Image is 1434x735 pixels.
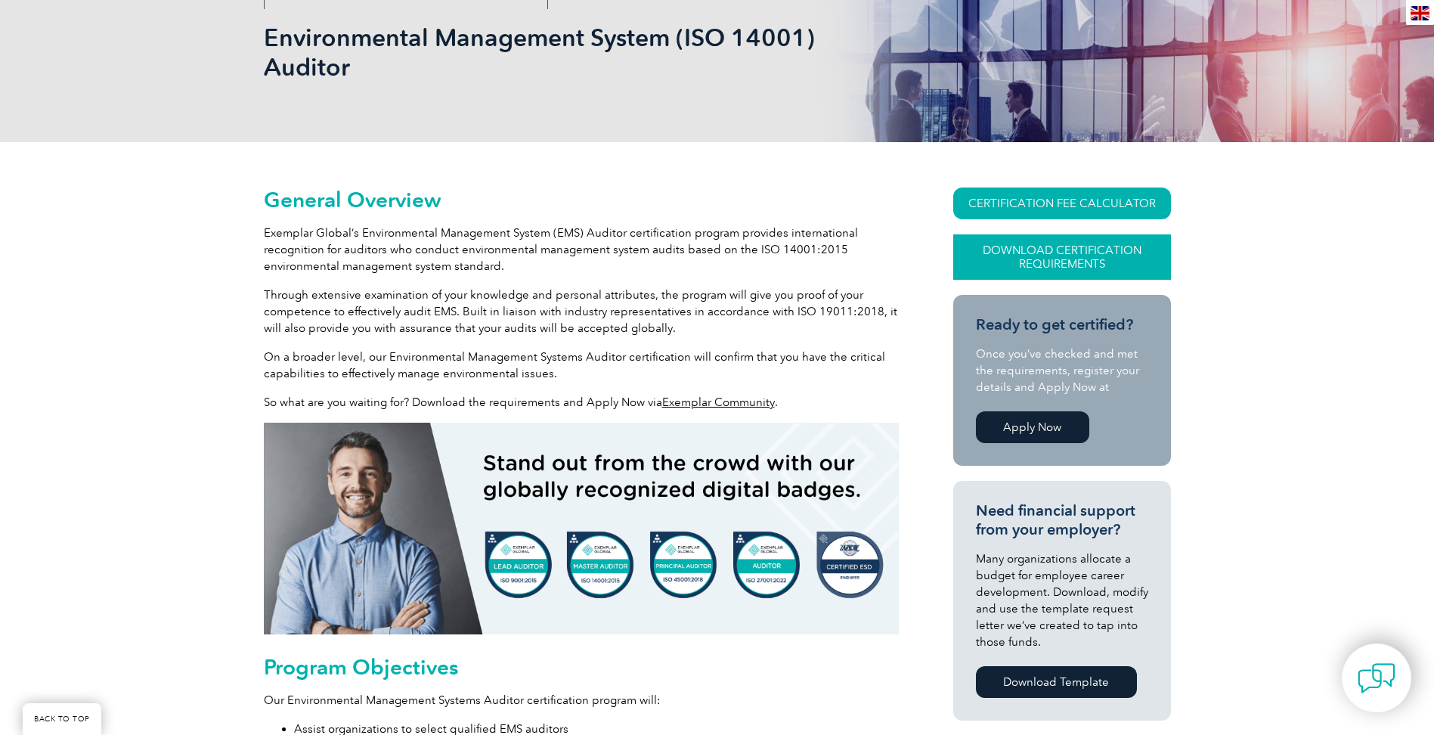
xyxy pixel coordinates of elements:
p: Exemplar Global’s Environmental Management System (EMS) Auditor certification program provides in... [264,225,899,274]
img: contact-chat.png [1358,659,1395,697]
p: Many organizations allocate a budget for employee career development. Download, modify and use th... [976,550,1148,650]
h1: Environmental Management System (ISO 14001) Auditor [264,23,844,82]
a: BACK TO TOP [23,703,101,735]
a: Exemplar Community [662,395,775,409]
a: Download Certification Requirements [953,234,1171,280]
h3: Ready to get certified? [976,315,1148,334]
p: Our Environmental Management Systems Auditor certification program will: [264,692,899,709]
h3: Need financial support from your employer? [976,501,1148,539]
img: badges [264,423,899,634]
a: Apply Now [976,411,1089,443]
p: So what are you waiting for? Download the requirements and Apply Now via . [264,394,899,411]
h2: Program Objectives [264,655,899,679]
a: Download Template [976,666,1137,698]
p: On a broader level, our Environmental Management Systems Auditor certification will confirm that ... [264,349,899,382]
p: Through extensive examination of your knowledge and personal attributes, the program will give yo... [264,287,899,336]
h2: General Overview [264,188,899,212]
p: Once you’ve checked and met the requirements, register your details and Apply Now at [976,346,1148,395]
a: CERTIFICATION FEE CALCULATOR [953,188,1171,219]
img: en [1411,6,1429,20]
